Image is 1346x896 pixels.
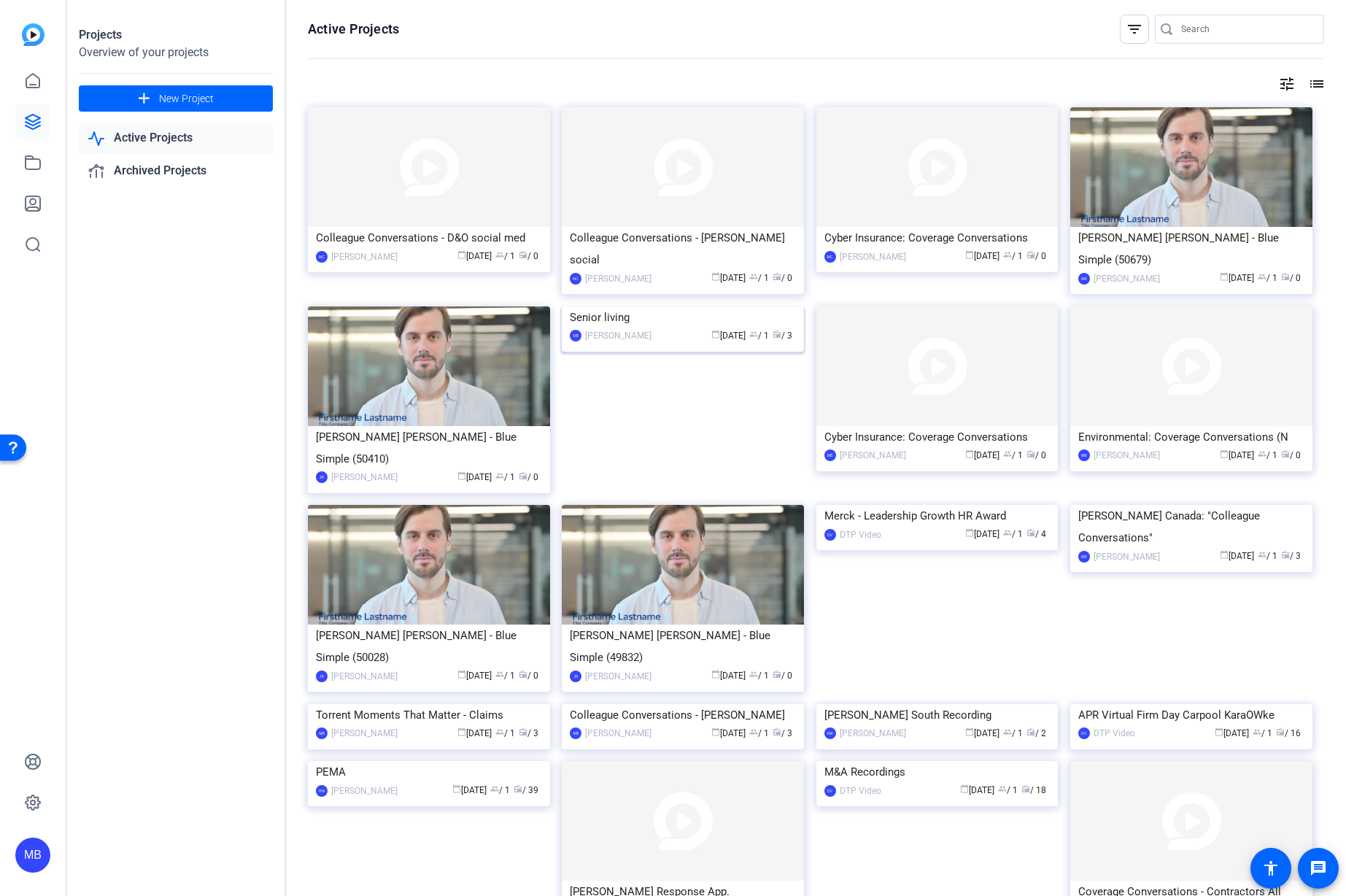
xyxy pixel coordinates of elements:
[749,728,769,738] span: / 1
[495,250,504,259] span: group
[711,331,746,341] span: [DATE]
[1003,529,1023,539] span: / 1
[1220,273,1254,283] span: [DATE]
[519,727,527,736] span: radio
[519,728,538,738] span: / 3
[495,471,504,480] span: group
[570,704,796,726] div: Colleague Conversations - [PERSON_NAME]
[824,251,836,263] div: MC
[965,450,999,460] span: [DATE]
[316,704,542,726] div: Torrent Moments That Matter - Claims
[519,250,527,259] span: radio
[1276,727,1285,736] span: radio
[1258,273,1277,283] span: / 1
[316,671,328,682] div: JR
[1253,727,1261,736] span: group
[316,471,328,483] div: JR
[457,670,466,679] span: calendar_today
[1126,20,1143,38] mat-icon: filter_list
[1215,727,1223,736] span: calendar_today
[316,625,542,668] div: [PERSON_NAME] [PERSON_NAME] - Blue Simple (50028)
[1253,728,1272,738] span: / 1
[1078,426,1304,448] div: Environmental: Coverage Conversations (N
[1215,728,1249,738] span: [DATE]
[824,704,1051,726] div: [PERSON_NAME] South Recording
[960,785,994,795] span: [DATE]
[965,728,999,738] span: [DATE]
[331,470,398,484] div: [PERSON_NAME]
[585,726,651,741] div: [PERSON_NAME]
[1181,20,1312,38] input: Search
[1258,450,1277,460] span: / 1
[1220,272,1229,281] span: calendar_today
[1262,860,1280,877] mat-icon: accessibility
[711,727,720,736] span: calendar_today
[1307,75,1324,93] mat-icon: list
[457,472,492,482] span: [DATE]
[79,26,273,44] div: Projects
[570,273,581,285] div: MC
[316,426,542,470] div: [PERSON_NAME] [PERSON_NAME] - Blue Simple (50410)
[1258,551,1277,561] span: / 1
[749,273,769,283] span: / 1
[457,251,492,261] span: [DATE]
[840,448,906,463] div: [PERSON_NAME]
[749,331,769,341] span: / 1
[452,785,487,795] span: [DATE]
[840,726,906,741] div: [PERSON_NAME]
[79,85,273,112] button: New Project
[965,251,999,261] span: [DATE]
[135,90,153,108] mat-icon: add
[1021,785,1046,795] span: / 18
[1220,450,1254,460] span: [DATE]
[773,273,792,283] span: / 0
[711,671,746,681] span: [DATE]
[840,250,906,264] div: [PERSON_NAME]
[998,785,1018,795] span: / 1
[331,669,398,684] div: [PERSON_NAME]
[1078,727,1090,739] div: DV
[824,505,1051,527] div: Merck - Leadership Growth HR Award
[585,669,651,684] div: [PERSON_NAME]
[457,728,492,738] span: [DATE]
[570,727,581,739] div: MB
[1078,704,1304,726] div: APR Virtual Firm Day Carpool KaraOWke
[773,728,792,738] span: / 3
[1094,448,1160,463] div: [PERSON_NAME]
[457,471,466,480] span: calendar_today
[495,727,504,736] span: group
[824,529,836,541] div: DV
[840,784,881,798] div: DTP Video
[457,727,466,736] span: calendar_today
[495,671,515,681] span: / 1
[965,449,974,458] span: calendar_today
[495,728,515,738] span: / 1
[1281,449,1290,458] span: radio
[1021,784,1030,793] span: radio
[159,91,214,107] span: New Project
[514,785,538,795] span: / 39
[1220,550,1229,559] span: calendar_today
[824,727,836,739] div: RW
[998,784,1007,793] span: group
[519,471,527,480] span: radio
[585,328,651,343] div: [PERSON_NAME]
[1026,449,1035,458] span: radio
[824,785,836,797] div: DV
[1258,550,1266,559] span: group
[514,784,522,793] span: radio
[749,671,769,681] span: / 1
[1281,450,1301,460] span: / 0
[773,671,792,681] span: / 0
[1003,251,1023,261] span: / 1
[1026,251,1046,261] span: / 0
[1094,549,1160,564] div: [PERSON_NAME]
[490,785,510,795] span: / 1
[331,250,398,264] div: [PERSON_NAME]
[965,250,974,259] span: calendar_today
[749,727,758,736] span: group
[316,227,542,249] div: Colleague Conversations - D&O social med
[1094,726,1135,741] div: DTP Video
[1078,449,1090,461] div: MB
[570,671,581,682] div: JR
